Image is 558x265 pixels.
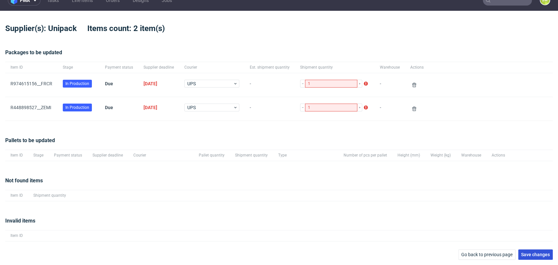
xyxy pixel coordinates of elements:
button: Go back to previous page [458,249,516,260]
a: R448898527__ZEMI [10,105,51,110]
span: Weight (kg) [431,153,451,158]
span: - [250,105,290,113]
span: Payment status [54,153,82,158]
span: Shipment quantity [33,193,66,198]
span: Supplier deadline [93,153,123,158]
span: Due [105,105,113,110]
span: Save changes [521,252,550,257]
span: - [380,105,400,113]
span: Warehouse [380,65,400,70]
div: Invalid items [5,217,553,230]
span: Shipment quantity [235,153,268,158]
span: Item ID [10,233,23,239]
span: Actions [492,153,505,158]
span: Height (mm) [397,153,420,158]
span: Item ID [10,65,52,70]
span: Item ID [10,153,23,158]
span: Actions [410,65,424,70]
span: Courier [184,65,239,70]
span: Courier [133,153,188,158]
button: Save changes [518,249,553,260]
span: Stage [63,65,94,70]
span: UPS [187,80,233,87]
span: [DATE] [144,105,157,110]
span: Pallet quantity [199,153,225,158]
div: Pallets to be updated [5,137,553,150]
span: - [380,81,400,89]
a: R974615156__FRCR [10,81,52,86]
span: Number of pcs per pallet [344,153,387,158]
span: In Production [65,105,89,110]
span: Go back to previous page [461,252,513,257]
span: Type [278,153,333,158]
div: Not found items [5,177,553,190]
span: In Production [65,81,89,87]
span: Supplier(s): Unipack [5,24,87,33]
span: Items count: 2 item(s) [87,24,175,33]
span: Warehouse [461,153,481,158]
span: Supplier deadline [144,65,174,70]
span: Item ID [10,193,23,198]
span: - [250,81,290,89]
span: Payment status [105,65,133,70]
span: Stage [33,153,43,158]
span: [DATE] [144,81,157,86]
span: Est. shipment quantity [250,65,290,70]
span: UPS [187,104,233,111]
div: Packages to be updated [5,49,553,62]
span: Shipment quantity [300,65,369,70]
span: Due [105,81,113,86]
